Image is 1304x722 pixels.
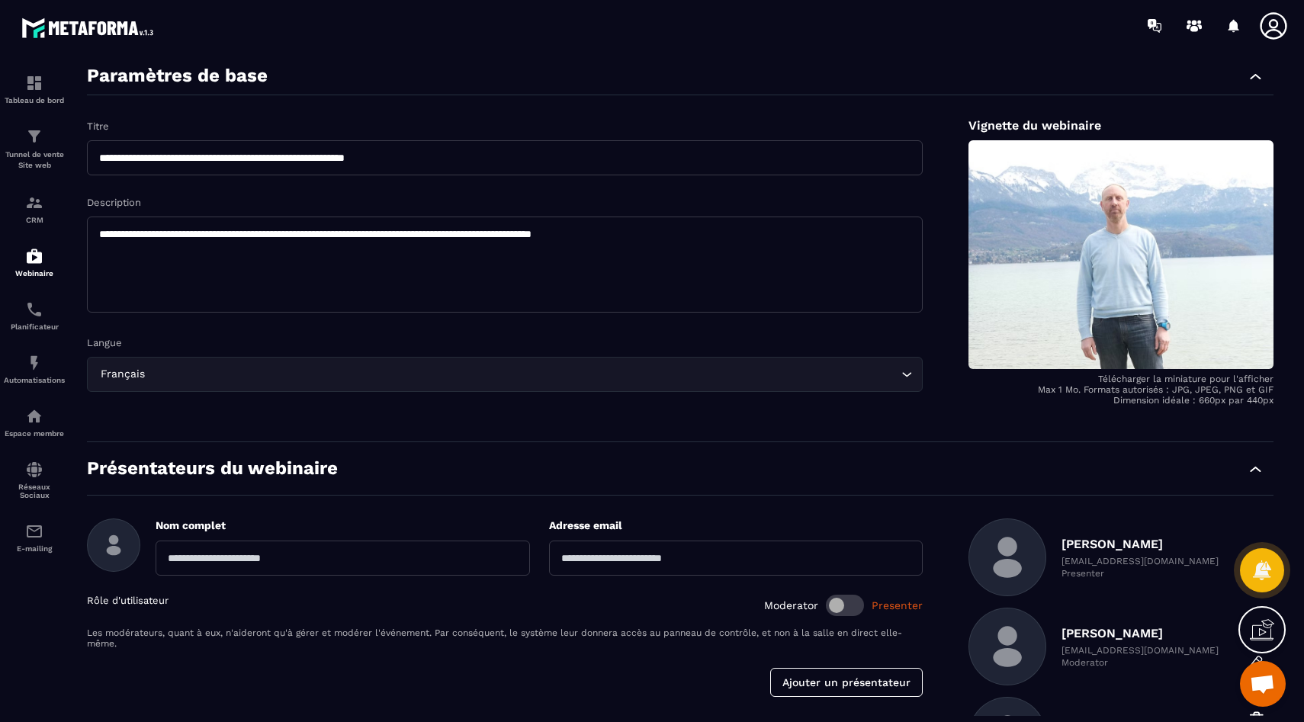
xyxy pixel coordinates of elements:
p: Présentateurs du webinaire [87,457,338,480]
p: Tunnel de vente Site web [4,149,65,171]
p: [PERSON_NAME] [1062,537,1219,551]
p: Télécharger la miniature pour l'afficher [968,374,1273,384]
a: automationsautomationsWebinaire [4,236,65,289]
img: email [25,522,43,541]
label: Langue [87,337,122,348]
span: Français [97,366,148,383]
p: Réseaux Sociaux [4,483,65,499]
p: Nom complet [156,518,530,533]
input: Search for option [148,366,898,383]
img: automations [25,407,43,425]
a: schedulerschedulerPlanificateur [4,289,65,342]
p: [EMAIL_ADDRESS][DOMAIN_NAME] [1062,645,1219,656]
p: Automatisations [4,376,65,384]
div: Ouvrir le chat [1240,661,1286,707]
p: Webinaire [4,269,65,278]
p: Max 1 Mo. Formats autorisés : JPG, JPEG, PNG et GIF [968,384,1273,395]
p: Espace membre [4,429,65,438]
p: Dimension idéale : 660px par 440px [968,395,1273,406]
p: [PERSON_NAME] [1062,626,1219,640]
span: Presenter [872,599,923,611]
p: Les modérateurs, quant à eux, n'aideront qu'à gérer et modérer l'événement. Par conséquent, le sy... [87,627,923,649]
a: automationsautomationsEspace membre [4,396,65,449]
p: Vignette du webinaire [968,118,1273,133]
p: Adresse email [549,518,923,533]
img: scheduler [25,300,43,319]
p: Paramètres de base [87,65,268,87]
img: formation [25,74,43,92]
span: Moderator [764,599,818,611]
img: automations [25,247,43,265]
button: Ajouter un présentateur [770,668,923,697]
p: Presenter [1062,568,1219,579]
p: Moderator [1062,657,1219,668]
a: automationsautomationsAutomatisations [4,342,65,396]
p: CRM [4,216,65,224]
p: Rôle d'utilisateur [87,595,169,616]
p: [EMAIL_ADDRESS][DOMAIN_NAME] [1062,556,1219,566]
a: social-networksocial-networkRéseaux Sociaux [4,449,65,511]
label: Titre [87,120,109,132]
p: Tableau de bord [4,96,65,104]
a: emailemailE-mailing [4,511,65,564]
img: formation [25,194,43,212]
img: logo [21,14,159,42]
a: formationformationCRM [4,182,65,236]
label: Description [87,197,141,208]
img: formation [25,127,43,146]
p: E-mailing [4,544,65,553]
a: formationformationTableau de bord [4,63,65,116]
img: automations [25,354,43,372]
a: formationformationTunnel de vente Site web [4,116,65,182]
img: social-network [25,460,43,479]
div: Search for option [87,357,923,392]
p: Planificateur [4,322,65,331]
